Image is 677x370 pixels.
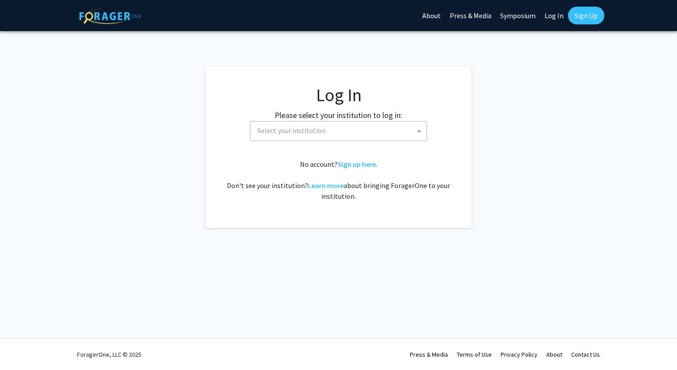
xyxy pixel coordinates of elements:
[568,7,604,24] a: Sign Up
[501,350,537,358] a: Privacy Policy
[571,350,600,358] a: Contact Us
[79,8,141,24] img: ForagerOne Logo
[77,339,141,370] div: ForagerOne, LLC © 2025
[308,181,344,190] a: Learn more about bringing ForagerOne to your institution
[457,350,492,358] a: Terms of Use
[410,350,448,358] a: Press & Media
[223,84,454,106] h1: Log In
[223,159,454,201] div: No account? . Don't see your institution? about bringing ForagerOne to your institution.
[250,121,427,141] span: Select your institution
[338,160,376,169] a: Sign up here
[257,126,326,135] span: Select your institution
[275,109,402,121] label: Please select your institution to log in:
[254,122,427,140] span: Select your institution
[546,350,562,358] a: About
